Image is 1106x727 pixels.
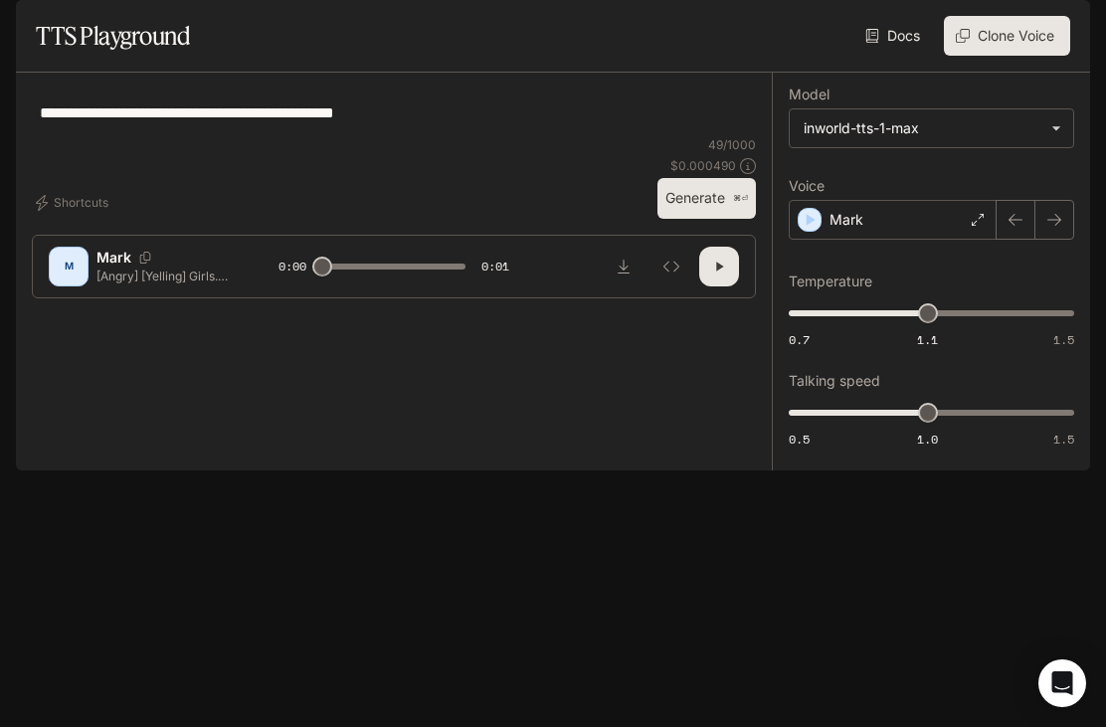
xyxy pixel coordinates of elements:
[789,431,810,448] span: 0.5
[789,179,825,193] p: Voice
[789,274,872,288] p: Temperature
[789,88,829,101] p: Model
[15,10,51,46] button: open drawer
[131,252,159,264] button: Copy Voice ID
[917,331,938,348] span: 1.1
[789,374,880,388] p: Talking speed
[53,251,85,282] div: M
[32,187,116,219] button: Shortcuts
[36,16,190,56] h1: TTS Playground
[944,16,1070,56] button: Clone Voice
[651,247,691,286] button: Inspect
[670,157,736,174] p: $ 0.000490
[604,247,644,286] button: Download audio
[96,248,131,268] p: Mark
[96,268,231,284] p: [Angry] [Yelling] Girls. We’re gonna move on now!
[708,136,756,153] p: 49 / 1000
[1053,431,1074,448] span: 1.5
[481,257,509,276] span: 0:01
[790,109,1073,147] div: inworld-tts-1-max
[804,118,1041,138] div: inworld-tts-1-max
[1053,331,1074,348] span: 1.5
[733,193,748,205] p: ⌘⏎
[861,16,928,56] a: Docs
[657,178,756,219] button: Generate⌘⏎
[278,257,306,276] span: 0:00
[789,331,810,348] span: 0.7
[917,431,938,448] span: 1.0
[1038,659,1086,707] div: Open Intercom Messenger
[829,210,863,230] p: Mark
